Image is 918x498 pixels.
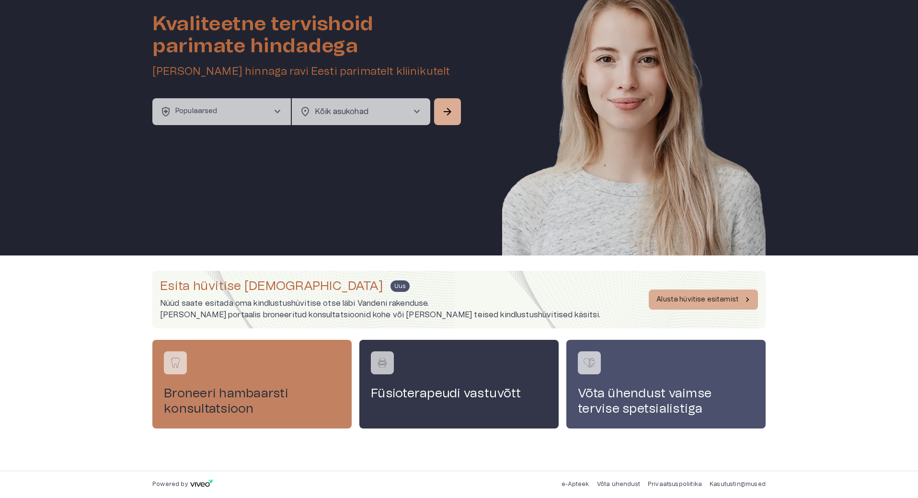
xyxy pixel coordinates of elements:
p: Populaarsed [175,106,218,116]
a: Privaatsuspoliitika [648,481,702,487]
button: Alusta hüvitise esitamist [649,290,758,310]
h1: Kvaliteetne tervishoid parimate hindadega [152,13,463,57]
h4: Füsioterapeudi vastuvõtt [371,386,547,401]
h5: [PERSON_NAME] hinnaga ravi Eesti parimatelt kliinikutelt [152,65,463,79]
img: Võta ühendust vaimse tervise spetsialistiga logo [582,356,597,370]
p: Nüüd saate esitada oma kindlustushüvitise otse läbi Vandeni rakenduse. [160,298,601,309]
span: health_and_safety [160,106,172,117]
img: Broneeri hambaarsti konsultatsioon logo [168,356,183,370]
p: Powered by [152,480,188,488]
a: Navigate to service booking [152,340,352,428]
p: Kõik asukohad [315,106,396,117]
h4: Võta ühendust vaimse tervise spetsialistiga [578,386,754,417]
span: Uus [390,280,409,292]
button: health_and_safetyPopulaarsedchevron_right [152,98,291,125]
h4: Broneeri hambaarsti konsultatsioon [164,386,340,417]
p: Võta ühendust [597,480,640,488]
img: Füsioterapeudi vastuvõtt logo [375,356,390,370]
a: Navigate to service booking [566,340,766,428]
p: Alusta hüvitise esitamist [656,295,739,305]
p: [PERSON_NAME] portaalis broneeritud konsultatsioonid kohe või [PERSON_NAME] teised kindlustushüvi... [160,309,601,321]
span: chevron_right [272,106,283,117]
span: arrow_forward [442,106,453,117]
a: e-Apteek [562,481,589,487]
a: Kasutustingimused [710,481,766,487]
a: Navigate to service booking [359,340,559,428]
button: Search [434,98,461,125]
span: location_on [299,106,311,117]
h4: Esita hüvitise [DEMOGRAPHIC_DATA] [160,278,383,294]
span: chevron_right [411,106,423,117]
